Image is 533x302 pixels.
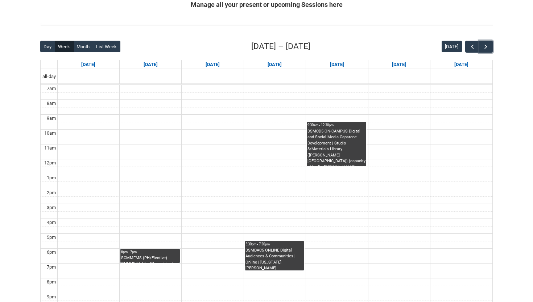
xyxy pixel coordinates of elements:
div: SCMMFMS (PH/Elective) ONLINE Mobile Filmmaking | Online | [PERSON_NAME] [121,255,179,263]
a: Go to September 17, 2025 [266,60,283,69]
div: 3pm [45,204,57,211]
div: DSMDAC5 ONLINE Digital Audiences & Communities | Online | [US_STATE][PERSON_NAME] [245,248,303,270]
h2: [DATE] – [DATE] [251,40,310,53]
div: 12pm [43,159,57,167]
button: List Week [93,41,120,52]
button: [DATE] [442,41,462,52]
button: Next Week [479,41,493,53]
div: 6pm - 7pm [121,249,179,254]
button: Month [73,41,93,52]
div: 11am [43,144,57,152]
div: 9:30am - 12:30pm [307,123,365,128]
div: 6pm [45,249,57,256]
div: 7am [45,85,57,92]
div: 5pm [45,234,57,241]
a: Go to September 15, 2025 [142,60,159,69]
a: Go to September 18, 2025 [329,60,346,69]
div: 4pm [45,219,57,226]
div: 9pm [45,293,57,301]
div: DSMCD5 ON-CAMPUS Digital and Social Media Capstone Development | Studio 8/Materials Library ([PER... [307,128,365,166]
button: Day [40,41,55,52]
div: 2pm [45,189,57,196]
a: Go to September 20, 2025 [453,60,470,69]
div: 10am [43,130,57,137]
span: all-day [41,73,57,80]
div: 7pm [45,264,57,271]
a: Go to September 14, 2025 [80,60,97,69]
a: Go to September 19, 2025 [391,60,408,69]
img: REDU_GREY_LINE [40,21,493,29]
div: 8am [45,100,57,107]
button: Week [55,41,74,52]
div: 8pm [45,278,57,286]
button: Previous Week [465,41,479,53]
div: 1pm [45,174,57,181]
a: Go to September 16, 2025 [204,60,221,69]
div: 9am [45,115,57,122]
div: 5:30pm - 7:30pm [245,242,303,247]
